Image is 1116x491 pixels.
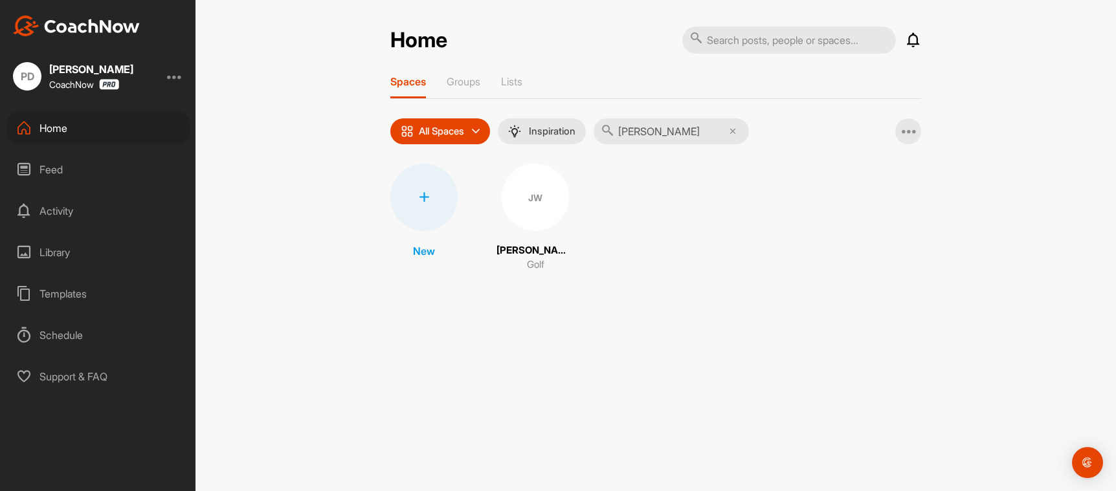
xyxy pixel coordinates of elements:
div: Support & FAQ [7,360,190,393]
img: CoachNow [13,16,140,36]
p: New [413,243,435,259]
div: Home [7,112,190,144]
div: Schedule [7,319,190,351]
div: Templates [7,278,190,310]
a: JW[PERSON_NAME]Golf [497,164,574,272]
div: JW [502,164,569,231]
div: Activity [7,195,190,227]
p: All Spaces [419,126,464,136]
img: menuIcon [508,125,521,138]
div: PD [13,62,41,91]
div: Library [7,236,190,268]
div: CoachNow [49,79,119,90]
img: CoachNow Pro [99,79,119,90]
div: [PERSON_NAME] [49,64,133,74]
input: Search... [594,118,749,144]
div: Feed [7,153,190,186]
h2: Home [390,28,447,53]
p: Spaces [390,75,426,88]
p: Golf [527,257,544,272]
div: Open Intercom Messenger [1072,447,1103,478]
p: Groups [447,75,480,88]
input: Search posts, people or spaces... [682,27,896,54]
p: Lists [501,75,522,88]
p: Inspiration [529,126,575,136]
img: icon [401,125,414,138]
p: [PERSON_NAME] [497,243,574,258]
